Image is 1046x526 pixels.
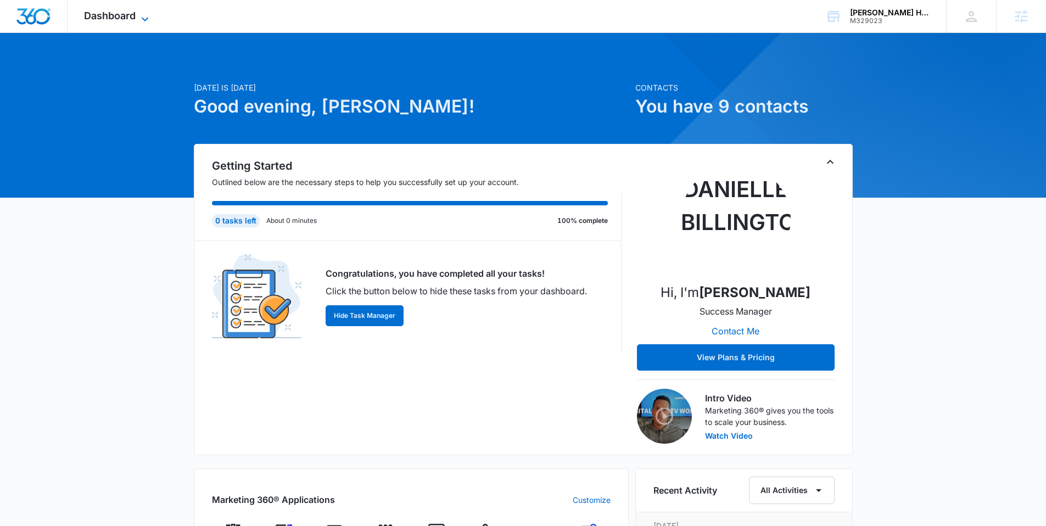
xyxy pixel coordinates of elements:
[681,164,791,274] img: Danielle Billington
[850,17,930,25] div: account id
[84,10,136,21] span: Dashboard
[212,158,622,174] h2: Getting Started
[850,8,930,17] div: account name
[573,494,611,506] a: Customize
[212,176,622,188] p: Outlined below are the necessary steps to help you successfully set up your account.
[326,284,587,298] p: Click the button below to hide these tasks from your dashboard.
[824,155,837,169] button: Toggle Collapse
[749,477,835,504] button: All Activities
[326,267,587,280] p: Congratulations, you have completed all your tasks!
[266,216,317,226] p: About 0 minutes
[212,493,335,506] h2: Marketing 360® Applications
[637,344,835,371] button: View Plans & Pricing
[635,82,853,93] p: Contacts
[557,216,608,226] p: 100% complete
[705,405,835,428] p: Marketing 360® gives you the tools to scale your business.
[653,484,717,497] h6: Recent Activity
[705,432,753,440] button: Watch Video
[705,391,835,405] h3: Intro Video
[661,283,810,303] p: Hi, I'm
[699,284,810,300] strong: [PERSON_NAME]
[635,93,853,120] h1: You have 9 contacts
[194,82,629,93] p: [DATE] is [DATE]
[326,305,404,326] button: Hide Task Manager
[637,389,692,444] img: Intro Video
[700,305,772,318] p: Success Manager
[212,214,260,227] div: 0 tasks left
[701,318,770,344] button: Contact Me
[194,93,629,120] h1: Good evening, [PERSON_NAME]!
